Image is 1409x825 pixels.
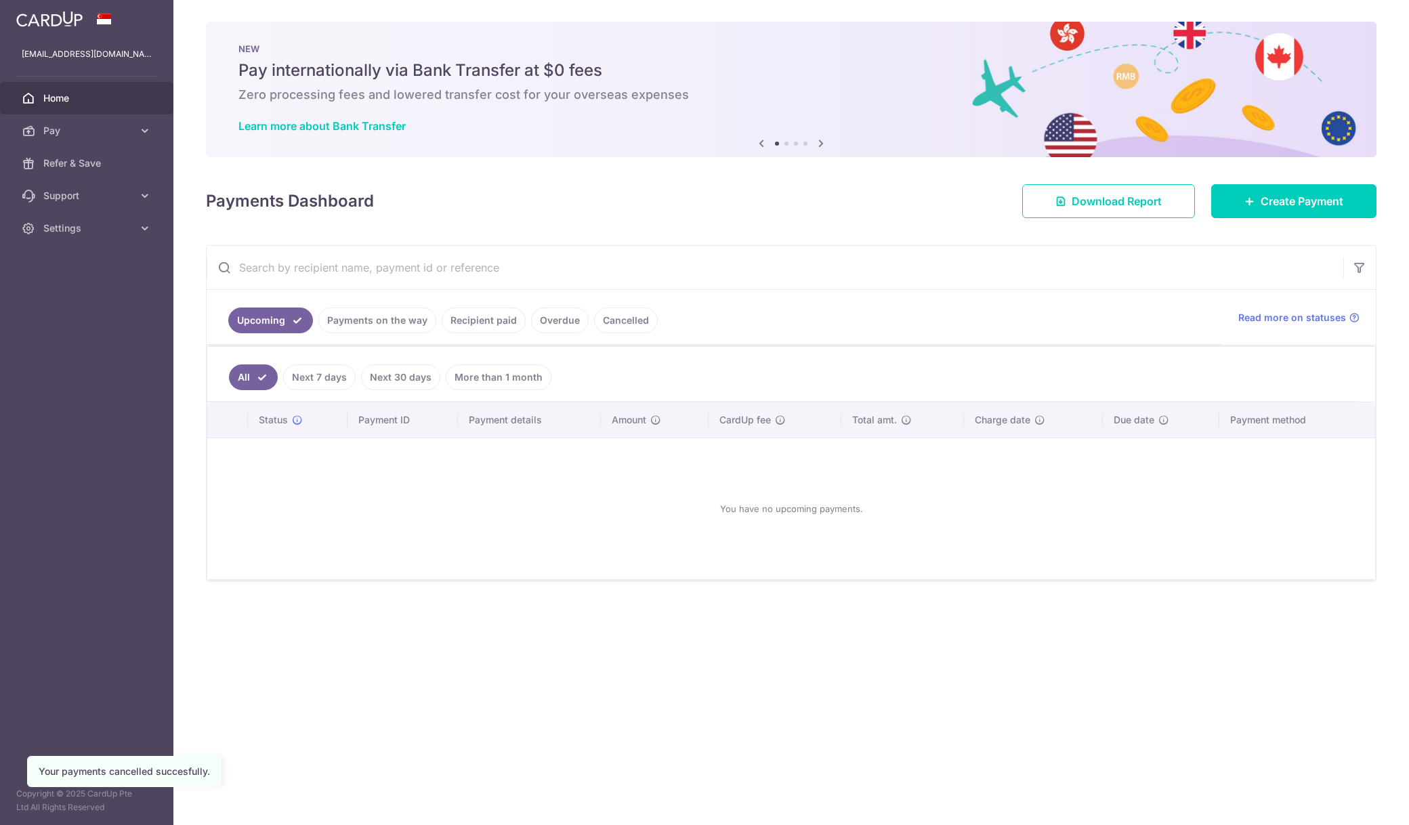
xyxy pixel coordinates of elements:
span: Status [259,413,288,427]
span: Download Report [1072,193,1162,209]
a: Read more on statuses [1238,311,1360,324]
span: Settings [43,221,133,235]
a: Upcoming [228,308,313,333]
span: Total amt. [852,413,897,427]
span: Due date [1114,413,1154,427]
span: CardUp fee [719,413,771,427]
span: Read more on statuses [1238,311,1346,324]
input: Search by recipient name, payment id or reference [207,246,1343,289]
img: CardUp [16,11,83,27]
span: Support [43,189,133,203]
h5: Pay internationally via Bank Transfer at $0 fees [238,60,1344,81]
th: Payment details [458,402,601,438]
img: Bank transfer banner [206,22,1376,157]
span: Charge date [975,413,1030,427]
th: Payment method [1219,402,1375,438]
p: NEW [238,43,1344,54]
div: You have no upcoming payments. [224,449,1359,568]
h6: Zero processing fees and lowered transfer cost for your overseas expenses [238,87,1344,103]
a: Learn more about Bank Transfer [238,119,406,133]
span: Create Payment [1261,193,1343,209]
a: Next 7 days [283,364,356,390]
a: Payments on the way [318,308,436,333]
a: Create Payment [1211,184,1376,218]
span: Refer & Save [43,156,133,170]
a: More than 1 month [446,364,551,390]
span: Pay [43,124,133,137]
div: Your payments cancelled succesfully. [39,765,210,778]
a: All [229,364,278,390]
a: Recipient paid [442,308,526,333]
span: Amount [612,413,646,427]
span: Home [43,91,133,105]
p: [EMAIL_ADDRESS][DOMAIN_NAME] [22,47,152,61]
a: Download Report [1022,184,1195,218]
a: Overdue [531,308,589,333]
a: Next 30 days [361,364,440,390]
th: Payment ID [348,402,458,438]
h4: Payments Dashboard [206,189,374,213]
a: Cancelled [594,308,658,333]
